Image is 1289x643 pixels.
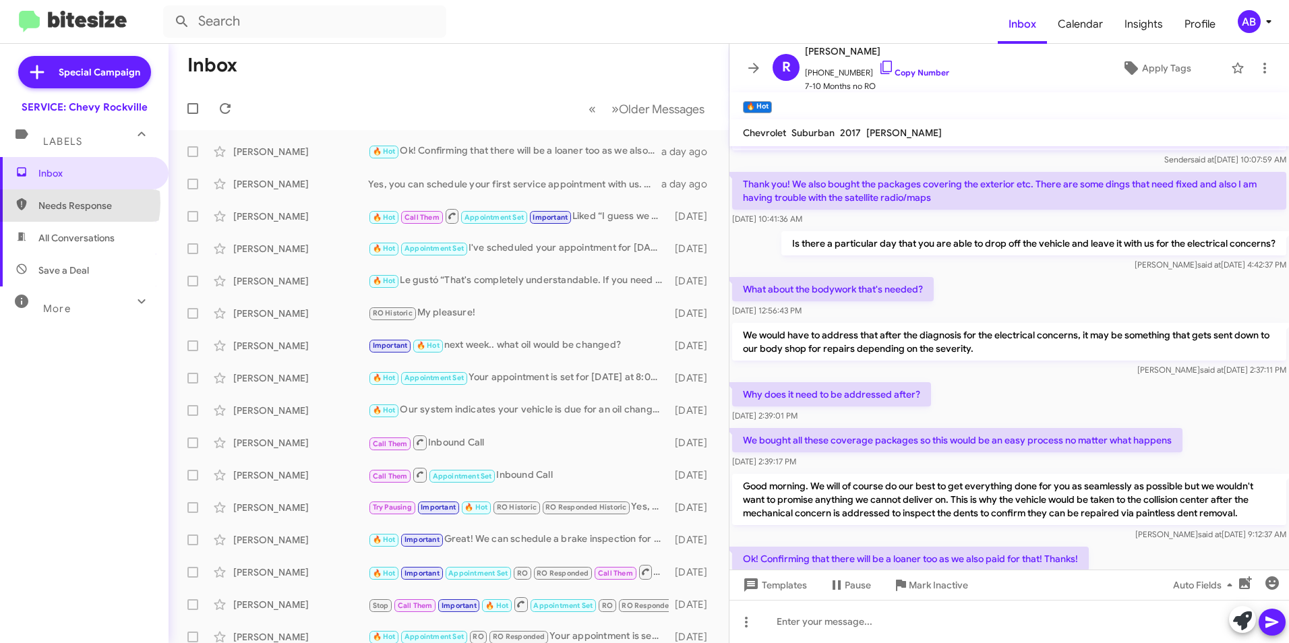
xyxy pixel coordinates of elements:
[38,264,89,277] span: Save a Deal
[398,601,433,610] span: Call Them
[22,100,148,114] div: SERVICE: Chevy Rockville
[533,213,568,222] span: Important
[373,601,389,610] span: Stop
[421,503,456,512] span: Important
[669,533,718,547] div: [DATE]
[537,569,589,578] span: RO Responded
[845,573,871,597] span: Pause
[373,341,408,350] span: Important
[909,573,968,597] span: Mark Inactive
[404,373,464,382] span: Appointment Set
[1198,529,1222,539] span: said at
[732,410,798,421] span: [DATE] 2:39:01 PM
[669,371,718,385] div: [DATE]
[732,305,802,315] span: [DATE] 12:56:43 PM
[619,102,705,117] span: Older Messages
[1135,529,1286,539] span: [PERSON_NAME] [DATE] 9:12:37 AM
[38,199,153,212] span: Needs Response
[373,309,413,317] span: RO Historic
[1114,5,1174,44] a: Insights
[661,145,718,158] div: a day ago
[417,341,440,350] span: 🔥 Hot
[464,213,524,222] span: Appointment Set
[782,57,791,78] span: R
[373,632,396,641] span: 🔥 Hot
[805,80,949,93] span: 7-10 Months no RO
[368,144,661,159] div: Ok! Confirming that there will be a loaner too as we also paid for that! Thanks!
[163,5,446,38] input: Search
[669,501,718,514] div: [DATE]
[781,231,1286,255] p: Is there a particular day that you are able to drop off the vehicle and leave it with us for the ...
[1142,56,1191,80] span: Apply Tags
[368,499,669,515] div: Yes, we do have availability on [DATE]. What time would work best for you?
[404,569,440,578] span: Important
[43,303,71,315] span: More
[233,339,368,353] div: [PERSON_NAME]
[464,503,487,512] span: 🔥 Hot
[43,135,82,148] span: Labels
[368,434,669,451] div: Inbound Call
[448,569,508,578] span: Appointment Set
[38,166,153,180] span: Inbox
[611,100,619,117] span: »
[373,503,412,512] span: Try Pausing
[581,95,713,123] nav: Page navigation example
[233,371,368,385] div: [PERSON_NAME]
[1087,56,1224,80] button: Apply Tags
[732,277,934,301] p: What about the bodywork that's needed?
[373,276,396,285] span: 🔥 Hot
[669,404,718,417] div: [DATE]
[840,127,861,139] span: 2017
[233,242,368,255] div: [PERSON_NAME]
[669,274,718,288] div: [DATE]
[669,436,718,450] div: [DATE]
[233,565,368,579] div: [PERSON_NAME]
[729,573,818,597] button: Templates
[233,145,368,158] div: [PERSON_NAME]
[1047,5,1114,44] span: Calendar
[233,533,368,547] div: [PERSON_NAME]
[732,382,931,406] p: Why does it need to be addressed after?
[368,596,669,613] div: Inbound Call
[404,213,440,222] span: Call Them
[669,468,718,482] div: [DATE]
[598,569,633,578] span: Call Them
[732,547,1089,571] p: Ok! Confirming that there will be a loaner too as we also paid for that! Thanks!
[233,307,368,320] div: [PERSON_NAME]
[233,274,368,288] div: [PERSON_NAME]
[743,127,786,139] span: Chevrolet
[404,535,440,544] span: Important
[866,127,942,139] span: [PERSON_NAME]
[433,472,492,481] span: Appointment Set
[233,177,368,191] div: [PERSON_NAME]
[368,563,669,580] div: [PERSON_NAME] I cancel from online . Thank u for u help .
[373,535,396,544] span: 🔥 Hot
[1173,573,1238,597] span: Auto Fields
[368,466,669,483] div: Inbound Call
[580,95,604,123] button: Previous
[732,474,1286,525] p: Good morning. We will of course do our best to get everything done for you as seamlessly as possi...
[373,569,396,578] span: 🔥 Hot
[368,402,669,418] div: Our system indicates your vehicle is due for an oil change, tire rotation, and multipoint inspection
[493,632,545,641] span: RO Responded
[368,208,669,224] div: Liked “I guess we will pay it by ear and see what the weather does!”
[368,338,669,353] div: next week.. what oil would be changed?
[485,601,508,610] span: 🔥 Hot
[669,210,718,223] div: [DATE]
[622,601,673,610] span: RO Responded
[669,339,718,353] div: [DATE]
[1200,365,1224,375] span: said at
[373,213,396,222] span: 🔥 Hot
[404,244,464,253] span: Appointment Set
[233,436,368,450] div: [PERSON_NAME]
[1162,573,1249,597] button: Auto Fields
[732,428,1182,452] p: We bought all these coverage packages so this would be an easy process no matter what happens
[732,214,802,224] span: [DATE] 10:41:36 AM
[732,456,796,466] span: [DATE] 2:39:17 PM
[589,100,596,117] span: «
[473,632,483,641] span: RO
[818,573,882,597] button: Pause
[187,55,237,76] h1: Inbox
[373,439,408,448] span: Call Them
[1191,154,1214,164] span: said at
